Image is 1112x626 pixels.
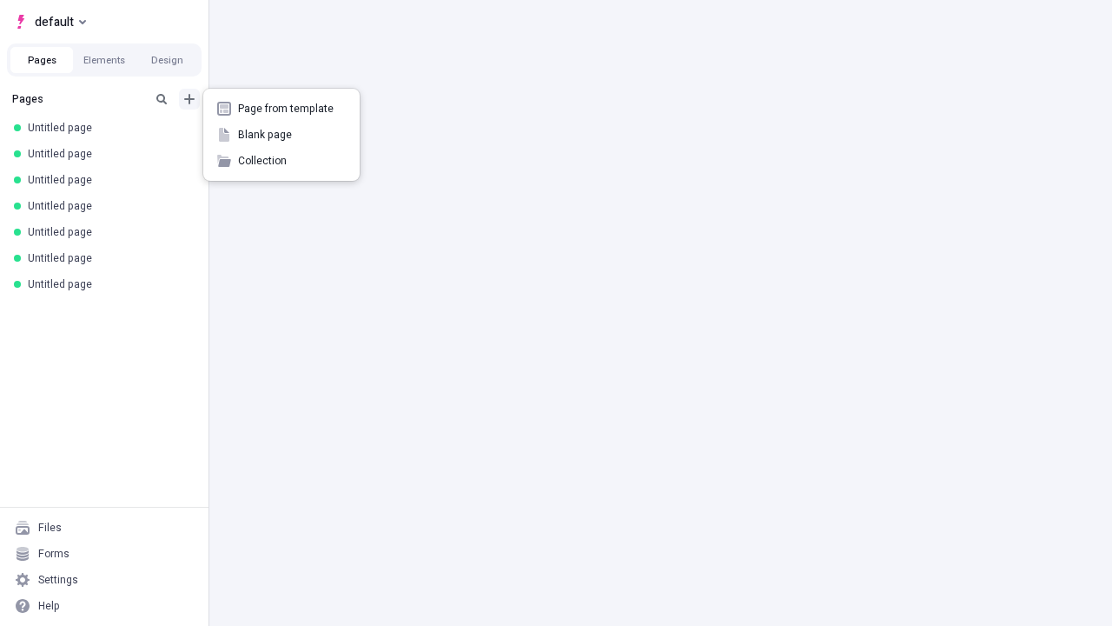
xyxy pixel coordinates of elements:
[238,102,346,116] span: Page from template
[28,173,188,187] div: Untitled page
[28,277,188,291] div: Untitled page
[28,225,188,239] div: Untitled page
[28,147,188,161] div: Untitled page
[38,573,78,587] div: Settings
[136,47,198,73] button: Design
[38,599,60,613] div: Help
[10,47,73,73] button: Pages
[28,199,188,213] div: Untitled page
[203,89,360,181] div: Add new
[38,521,62,535] div: Files
[73,47,136,73] button: Elements
[12,92,144,106] div: Pages
[38,547,69,561] div: Forms
[7,9,93,35] button: Select site
[28,251,188,265] div: Untitled page
[35,11,74,32] span: default
[179,89,200,110] button: Add new
[28,121,188,135] div: Untitled page
[238,128,346,142] span: Blank page
[238,154,346,168] span: Collection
